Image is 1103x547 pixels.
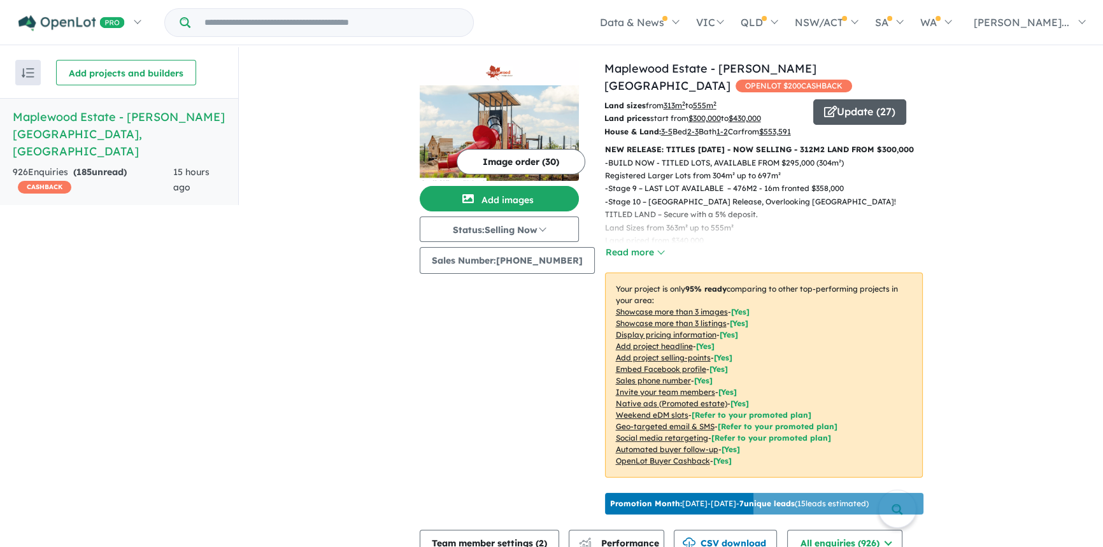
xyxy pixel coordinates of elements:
u: OpenLot Buyer Cashback [616,456,710,465]
b: 95 % ready [685,284,727,294]
button: Sales Number:[PHONE_NUMBER] [420,247,595,274]
u: Automated buyer follow-up [616,444,718,454]
b: House & Land: [604,127,661,136]
span: [Yes] [722,444,740,454]
span: [Refer to your promoted plan] [718,422,837,431]
b: Promotion Month: [610,499,682,508]
button: Read more [605,245,665,260]
span: to [721,113,761,123]
span: [Refer to your promoted plan] [711,433,831,443]
u: $ 430,000 [729,113,761,123]
p: - BUILD NOW - TITLED LOTS, AVAILABLE FROM $295,000 (304m²) Registered Larger Lots from 304m² up t... [605,157,933,183]
p: NEW RELEASE: TITLES [DATE] - NOW SELLING - 312M2 LAND FROM $300,000 [605,143,923,156]
u: Sales phone number [616,376,691,385]
img: Maplewood Estate - Melton South [420,85,579,181]
u: Geo-targeted email & SMS [616,422,715,431]
span: [ Yes ] [730,318,748,328]
span: [Refer to your promoted plan] [692,410,811,420]
button: Image order (30) [457,149,585,174]
input: Try estate name, suburb, builder or developer [193,9,471,36]
span: [ Yes ] [720,330,738,339]
img: Maplewood Estate - Melton South Logo [425,65,574,80]
span: [ Yes ] [714,353,732,362]
u: 1-2 [716,127,728,136]
u: 313 m [664,101,685,110]
u: Display pricing information [616,330,716,339]
button: Add images [420,186,579,211]
sup: 2 [713,100,716,107]
span: 15 hours ago [173,166,210,193]
a: Maplewood Estate - [PERSON_NAME][GEOGRAPHIC_DATA] [604,61,816,93]
u: 555 m [693,101,716,110]
p: from [604,99,804,112]
strong: ( unread) [73,166,127,178]
u: 3-5 [661,127,672,136]
u: $ 300,000 [688,113,721,123]
p: start from [604,112,804,125]
u: $ 553,591 [759,127,791,136]
button: Update (27) [813,99,906,125]
span: [ Yes ] [731,307,750,316]
u: Social media retargeting [616,433,708,443]
p: - Stage 9 – LAST LOT AVAILABLE – 476M2 - 16m fronted $358,000 [605,182,933,195]
u: Showcase more than 3 listings [616,318,727,328]
u: Add project selling-points [616,353,711,362]
img: line-chart.svg [579,537,590,544]
span: [ Yes ] [718,387,737,397]
span: CASHBACK [18,181,71,194]
u: Add project headline [616,341,693,351]
p: - Stage 10 – [GEOGRAPHIC_DATA] Release, Overlooking [GEOGRAPHIC_DATA]! TITLED LAND – Secure with ... [605,195,933,260]
img: Openlot PRO Logo White [18,15,125,31]
p: Your project is only comparing to other top-performing projects in your area: - - - - - - - - - -... [605,273,923,478]
span: [ Yes ] [696,341,715,351]
span: [PERSON_NAME]... [974,16,1069,29]
u: Invite your team members [616,387,715,397]
h5: Maplewood Estate - [PERSON_NAME][GEOGRAPHIC_DATA] , [GEOGRAPHIC_DATA] [13,108,225,160]
u: 2-3 [687,127,699,136]
p: Bed Bath Car from [604,125,804,138]
span: [Yes] [730,399,749,408]
u: Weekend eDM slots [616,410,688,420]
span: to [685,101,716,110]
b: Land sizes [604,101,646,110]
b: Land prices [604,113,650,123]
span: 185 [76,166,92,178]
button: Add projects and builders [56,60,196,85]
span: [ Yes ] [694,376,713,385]
u: Native ads (Promoted estate) [616,399,727,408]
u: Embed Facebook profile [616,364,706,374]
button: Status:Selling Now [420,217,579,242]
img: sort.svg [22,68,34,78]
sup: 2 [682,100,685,107]
p: [DATE] - [DATE] - ( 15 leads estimated) [610,498,869,509]
a: Maplewood Estate - Melton South LogoMaplewood Estate - Melton South [420,60,579,181]
span: OPENLOT $ 200 CASHBACK [736,80,852,92]
div: 926 Enquir ies [13,165,173,195]
span: [ Yes ] [709,364,728,374]
u: Showcase more than 3 images [616,307,728,316]
span: [Yes] [713,456,732,465]
b: 7 unique leads [739,499,795,508]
